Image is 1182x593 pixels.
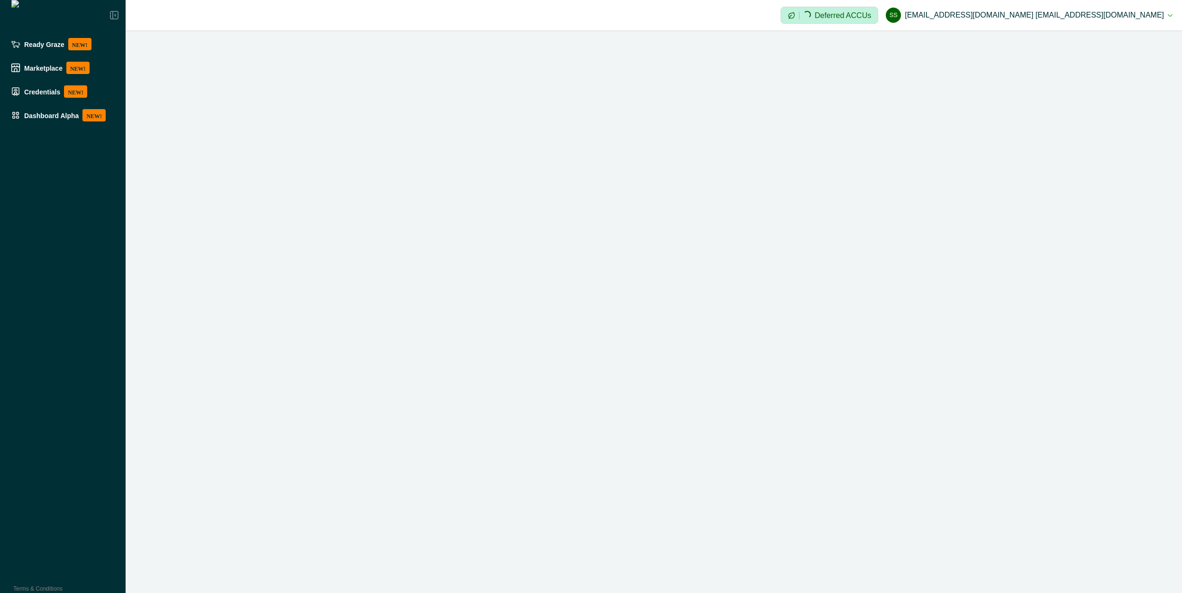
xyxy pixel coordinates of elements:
[7,82,118,102] a: CredentialsNEW!
[24,88,60,95] p: Credentials
[13,585,63,592] a: Terms & Conditions
[66,62,90,74] p: NEW!
[82,109,106,121] p: NEW!
[24,40,64,48] p: Ready Graze
[68,38,91,50] p: NEW!
[24,64,63,72] p: Marketplace
[7,105,118,125] a: Dashboard AlphaNEW!
[7,58,118,78] a: MarketplaceNEW!
[64,85,87,98] p: NEW!
[886,4,1173,27] button: scp@agriprove.io scp@agriprove.io[EMAIL_ADDRESS][DOMAIN_NAME] [EMAIL_ADDRESS][DOMAIN_NAME]
[7,34,118,54] a: Ready GrazeNEW!
[24,111,79,119] p: Dashboard Alpha
[815,12,871,19] p: Deferred ACCUs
